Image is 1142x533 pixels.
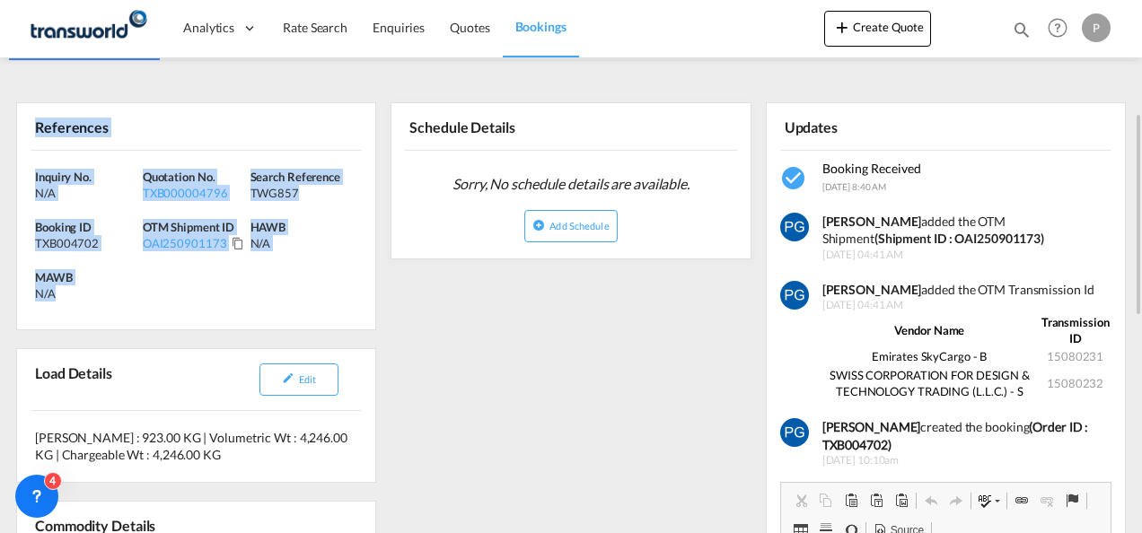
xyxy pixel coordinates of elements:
span: MAWB [35,270,73,284]
div: TXB004702 [35,235,138,251]
span: [DATE] 8:40 AM [822,181,887,192]
div: Updates [780,110,943,142]
a: Paste (Ctrl+V) [839,489,864,512]
div: icon-magnify [1012,20,1032,47]
span: Booking Received [822,161,921,176]
b: [PERSON_NAME] [822,419,921,434]
td: SWISS CORPORATION FOR DESIGN & TECHNOLOGY TRADING (L.L.C.) - S [822,366,1038,400]
div: TWG857 [250,185,354,201]
md-icon: icon-pencil [282,371,294,384]
img: f753ae806dec11f0841701cdfdf085c0.png [27,8,148,48]
span: Inquiry No. [35,170,92,184]
a: Copy (Ctrl+C) [813,489,839,512]
strong: Transmission ID [1041,315,1110,345]
img: vm11kgAAAAZJREFUAwCWHwimzl+9jgAAAABJRU5ErkJggg== [780,418,809,447]
b: (Order ID : TXB004702) [822,419,1089,452]
span: Rate Search [283,20,347,35]
a: Redo (Ctrl+Y) [944,489,969,512]
img: vm11kgAAAAZJREFUAwCWHwimzl+9jgAAAABJRU5ErkJggg== [780,213,809,241]
strong: [PERSON_NAME] [822,214,922,229]
div: [PERSON_NAME] : 923.00 KG | Volumetric Wt : 4,246.00 KG | Chargeable Wt : 4,246.00 KG [17,411,375,482]
div: TXB000004796 [143,185,246,201]
strong: (Shipment ID : OAI250901173) [874,231,1044,246]
a: Paste as plain text (Ctrl+Shift+V) [864,489,889,512]
md-icon: icon-plus 400-fg [831,16,853,38]
button: icon-plus-circleAdd Schedule [524,210,617,242]
span: Analytics [183,19,234,37]
div: Load Details [31,356,119,403]
div: added the OTM Shipment [822,213,1113,248]
span: Quotation No. [143,170,215,184]
span: Bookings [515,19,567,34]
span: Quotes [450,20,489,35]
button: icon-pencilEdit [259,363,338,396]
div: Help [1042,13,1082,45]
a: Cut (Ctrl+X) [788,489,813,512]
td: 15080231 [1037,347,1113,365]
div: added the OTM Transmission Id [822,281,1113,299]
span: Enquiries [373,20,425,35]
span: OTM Shipment ID [143,220,235,234]
md-icon: icon-magnify [1012,20,1032,39]
div: OAI250901173 [143,235,227,251]
body: Editor, editor4 [18,18,312,37]
span: Search Reference [250,170,340,184]
div: P [1082,13,1111,42]
span: [DATE] 04:41 AM [822,298,1113,313]
strong: Vendor Name [894,323,964,337]
img: vm11kgAAAAZJREFUAwCWHwimzl+9jgAAAABJRU5ErkJggg== [780,281,809,310]
div: References [31,110,193,142]
a: Anchor [1059,489,1085,512]
a: Paste from Word [889,489,914,512]
div: N/A [250,235,358,251]
span: [DATE] 10:10am [822,453,1113,468]
span: Sorry, No schedule details are available. [445,167,697,201]
a: Link (Ctrl+K) [1009,489,1034,512]
span: Booking ID [35,220,92,234]
span: HAWB [250,220,286,234]
md-icon: icon-plus-circle [532,219,545,232]
button: icon-plus 400-fgCreate Quote [824,11,931,47]
td: Emirates SkyCargo - B [822,347,1038,365]
div: Schedule Details [405,110,567,142]
a: Unlink [1034,489,1059,512]
a: Undo (Ctrl+Z) [918,489,944,512]
span: [DATE] 04:41 AM [822,248,1113,263]
strong: [PERSON_NAME] [822,282,922,297]
span: Edit [299,373,316,385]
div: N/A [35,185,138,201]
div: created the booking [822,418,1113,453]
a: Spell Check As You Type [973,489,1005,512]
span: Help [1042,13,1073,43]
md-icon: icon-checkbox-marked-circle [780,164,809,193]
div: N/A [35,285,56,301]
md-icon: Click to Copy [232,237,244,249]
td: 15080232 [1037,366,1113,400]
span: Add Schedule [549,220,609,232]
